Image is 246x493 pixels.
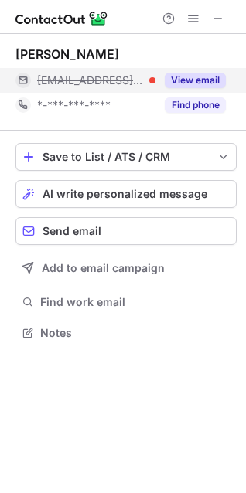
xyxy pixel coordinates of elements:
[15,9,108,28] img: ContactOut v5.3.10
[15,46,119,62] div: [PERSON_NAME]
[15,180,237,208] button: AI write personalized message
[43,151,210,163] div: Save to List / ATS / CRM
[40,295,231,309] span: Find work email
[40,326,231,340] span: Notes
[43,225,101,237] span: Send email
[15,143,237,171] button: save-profile-one-click
[15,254,237,282] button: Add to email campaign
[37,73,144,87] span: [EMAIL_ADDRESS][DOMAIN_NAME]
[15,291,237,313] button: Find work email
[165,97,226,113] button: Reveal Button
[42,262,165,274] span: Add to email campaign
[15,217,237,245] button: Send email
[43,188,207,200] span: AI write personalized message
[165,73,226,88] button: Reveal Button
[15,322,237,344] button: Notes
